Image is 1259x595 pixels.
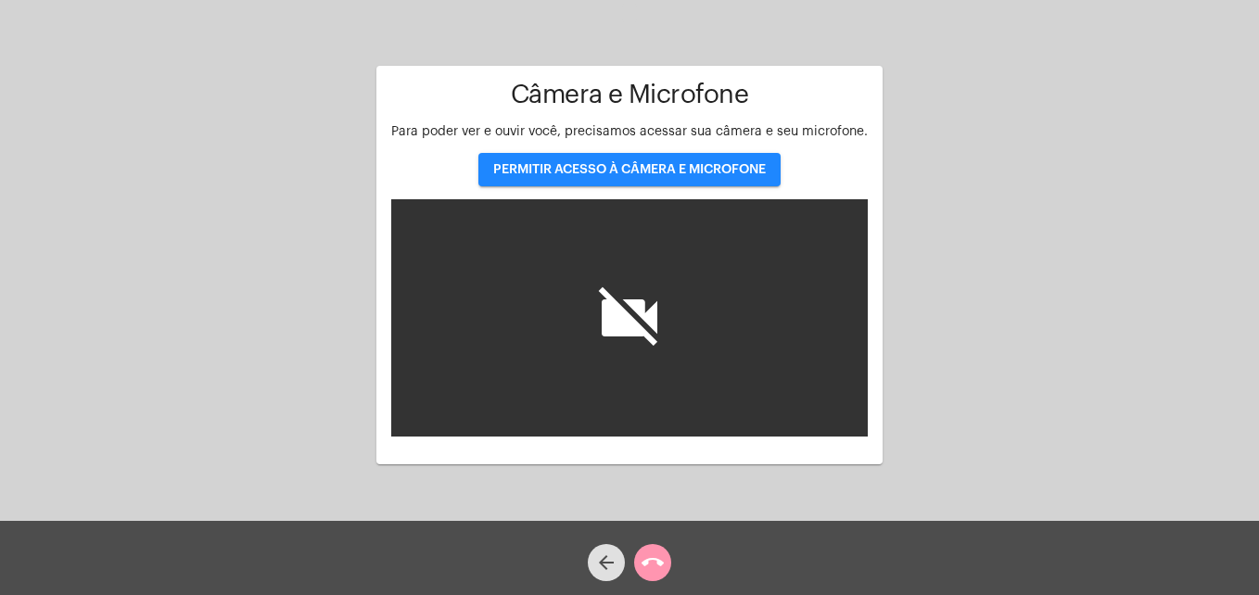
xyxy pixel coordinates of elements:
mat-icon: call_end [642,551,664,574]
span: Para poder ver e ouvir você, precisamos acessar sua câmera e seu microfone. [391,125,868,138]
mat-icon: arrow_back [595,551,617,574]
span: PERMITIR ACESSO À CÂMERA E MICROFONE [493,163,766,176]
h1: Câmera e Microfone [391,81,868,109]
button: PERMITIR ACESSO À CÂMERA E MICROFONE [478,153,781,186]
i: videocam_off [592,281,667,355]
